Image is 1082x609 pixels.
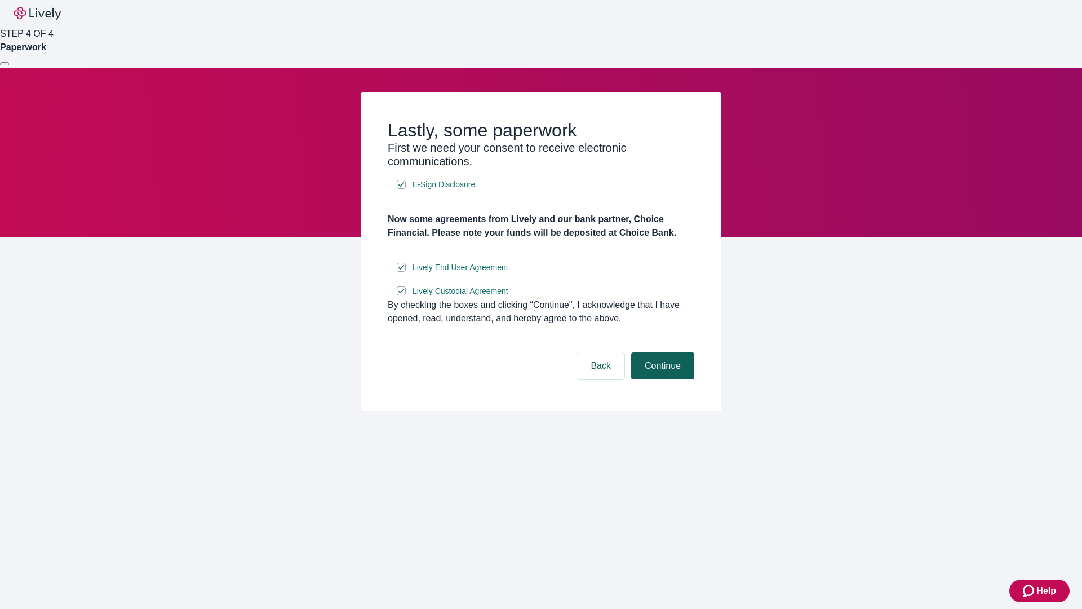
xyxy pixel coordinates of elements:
h2: Lastly, some paperwork [388,120,694,141]
a: e-sign disclosure document [410,178,477,192]
span: Lively Custodial Agreement [413,285,508,297]
span: Lively End User Agreement [413,262,508,273]
img: Lively [14,7,61,20]
span: E-Sign Disclosure [413,179,475,191]
button: Back [577,352,624,379]
span: Help [1036,584,1056,598]
button: Zendesk support iconHelp [1009,580,1070,602]
a: e-sign disclosure document [410,284,511,298]
svg: Zendesk support icon [1023,584,1036,598]
button: Continue [631,352,694,379]
div: By checking the boxes and clicking “Continue", I acknowledge that I have opened, read, understand... [388,298,694,325]
h4: Now some agreements from Lively and our bank partner, Choice Financial. Please note your funds wi... [388,213,694,240]
a: e-sign disclosure document [410,261,511,275]
h3: First we need your consent to receive electronic communications. [388,141,694,168]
